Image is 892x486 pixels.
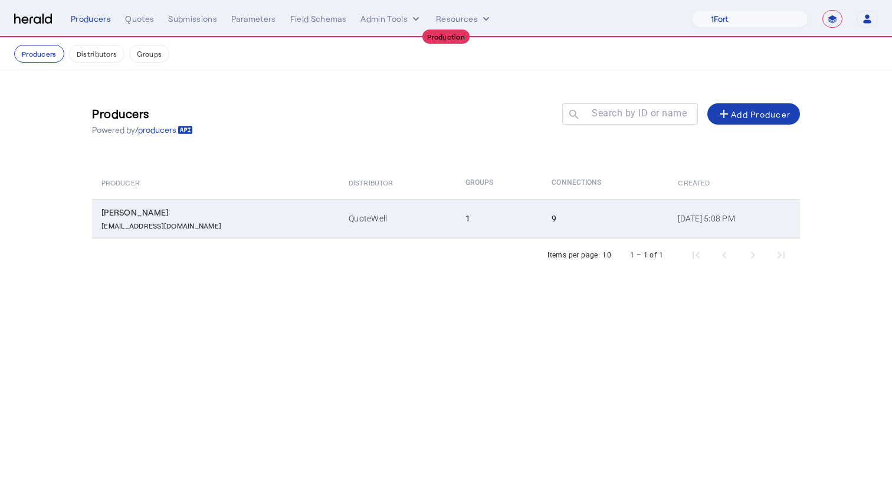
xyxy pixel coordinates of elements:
button: Distributors [69,45,125,63]
div: [PERSON_NAME] [101,207,335,218]
a: /producers [135,124,193,136]
div: 9 [552,213,664,224]
th: Groups [456,166,543,199]
th: Producer [92,166,339,199]
td: 1 [456,199,543,238]
div: Quotes [125,13,154,25]
mat-icon: add [717,107,731,121]
mat-label: Search by ID or name [592,107,687,119]
h3: Producers [92,105,193,122]
div: Submissions [168,13,217,25]
mat-icon: search [562,108,582,123]
div: Producers [71,13,111,25]
button: Resources dropdown menu [436,13,492,25]
div: Items per page: [547,249,600,261]
div: 10 [602,249,611,261]
button: Groups [129,45,169,63]
td: QuoteWell [339,199,455,238]
div: Field Schemas [290,13,347,25]
td: [DATE] 5:08 PM [668,199,800,238]
img: Herald Logo [14,14,52,25]
th: Created [668,166,800,199]
button: Add Producer [707,103,800,125]
p: Powered by [92,124,193,136]
button: internal dropdown menu [360,13,422,25]
div: Parameters [231,13,276,25]
div: Add Producer [717,107,791,121]
th: Distributor [339,166,455,199]
button: Producers [14,45,64,63]
p: [EMAIL_ADDRESS][DOMAIN_NAME] [101,218,221,230]
div: 1 – 1 of 1 [630,249,663,261]
th: Connections [542,166,668,199]
div: Production [422,30,470,44]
